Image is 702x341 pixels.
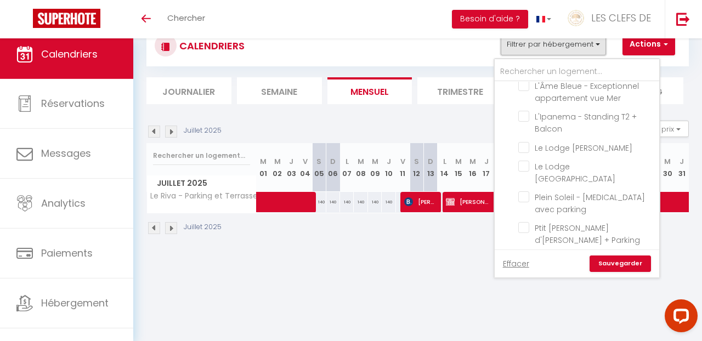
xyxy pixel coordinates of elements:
[146,77,231,104] li: Journalier
[270,143,284,192] th: 02
[330,156,336,167] abbr: D
[177,33,245,58] h3: CALENDRIERS
[568,10,584,26] img: ...
[354,143,367,192] th: 08
[661,143,675,192] th: 30
[451,143,465,192] th: 15
[455,156,462,167] abbr: M
[535,223,640,246] span: Ptit [PERSON_NAME] d'[PERSON_NAME] + Parking
[312,143,326,192] th: 05
[503,258,529,270] a: Effacer
[535,81,639,104] span: L'Âme Bleue - Exceptionnel appartement vue Mer
[443,156,446,167] abbr: L
[346,156,349,167] abbr: L
[479,143,493,192] th: 17
[535,111,637,134] span: L'Ipanema - Standing T2 + Balcon
[484,156,489,167] abbr: J
[676,12,690,26] img: logout
[326,143,340,192] th: 06
[424,143,438,192] th: 13
[428,156,433,167] abbr: D
[590,255,651,272] a: Sauvegarder
[358,156,364,167] abbr: M
[237,77,322,104] li: Semaine
[41,47,98,61] span: Calendriers
[368,143,382,192] th: 09
[33,9,100,28] img: Super Booking
[438,143,451,192] th: 14
[591,11,651,25] span: LES CLEFS DE
[41,196,86,210] span: Analytics
[535,161,615,184] span: Le Lodge [GEOGRAPHIC_DATA]
[417,77,502,104] li: Trimestre
[41,146,91,160] span: Messages
[410,143,423,192] th: 12
[382,143,395,192] th: 10
[404,191,436,212] span: [PERSON_NAME]
[153,146,250,166] input: Rechercher un logement...
[535,192,645,215] span: Plein Soleil - [MEDICAL_DATA] avec parking
[167,12,205,24] span: Chercher
[396,143,410,192] th: 11
[41,246,93,260] span: Paiements
[387,156,391,167] abbr: J
[452,10,528,29] button: Besoin d'aide ?
[495,62,659,82] input: Rechercher un logement...
[274,156,281,167] abbr: M
[680,156,684,167] abbr: J
[260,156,267,167] abbr: M
[382,192,395,212] div: 140
[184,126,222,136] p: Juillet 2025
[184,222,222,232] p: Juillet 2025
[414,156,419,167] abbr: S
[501,33,606,55] button: Filtrer par hébergement
[372,156,378,167] abbr: M
[400,156,405,167] abbr: V
[149,192,258,200] span: Le Riva - Parking et Terrasse
[368,192,382,212] div: 140
[303,156,308,167] abbr: V
[327,77,412,104] li: Mensuel
[147,175,256,191] span: Juillet 2025
[675,143,689,192] th: 31
[289,156,293,167] abbr: J
[664,156,671,167] abbr: M
[494,58,660,279] div: Filtrer par hébergement
[41,296,109,310] span: Hébergement
[656,295,702,341] iframe: LiveChat chat widget
[298,143,312,192] th: 04
[622,33,675,55] button: Actions
[535,143,632,154] span: Le Lodge [PERSON_NAME]
[469,156,476,167] abbr: M
[466,143,479,192] th: 16
[41,96,105,110] span: Réservations
[340,143,354,192] th: 07
[257,143,270,192] th: 01
[446,191,491,212] span: [PERSON_NAME]
[284,143,298,192] th: 03
[316,156,321,167] abbr: S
